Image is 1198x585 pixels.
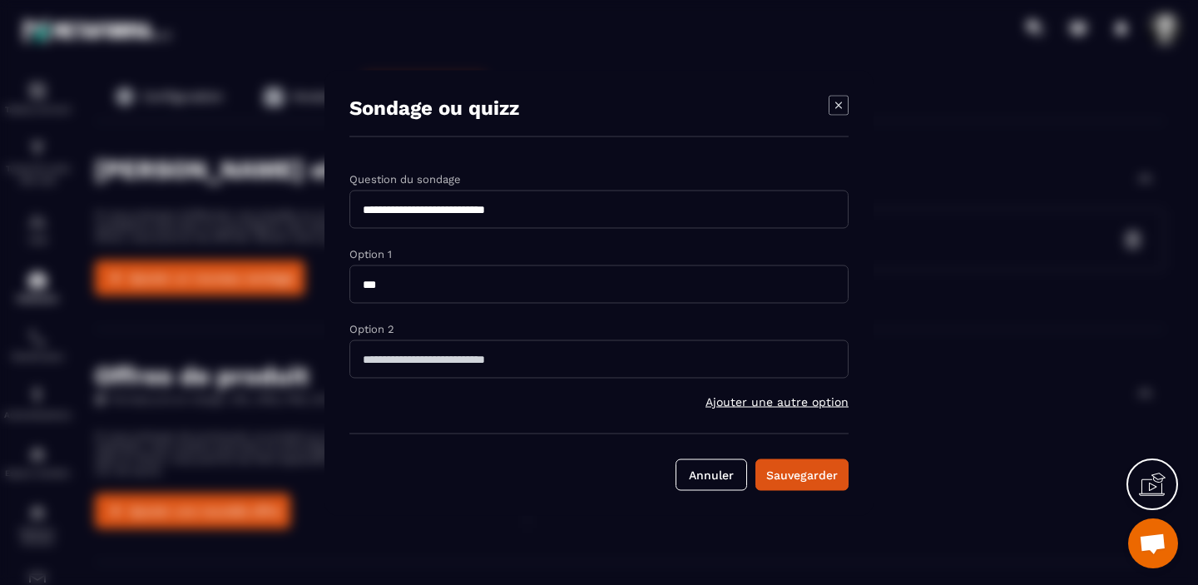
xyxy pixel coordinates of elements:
label: Question du sondage [349,172,461,185]
a: Ouvrir le chat [1128,518,1178,568]
label: Option 1 [349,247,392,260]
span: Ajouter une autre option [705,394,849,408]
label: Option 2 [349,322,394,335]
button: Sauvegarder [755,459,849,490]
div: Sauvegarder [766,466,838,483]
button: Annuler [676,459,747,490]
p: Sondage ou quizz [349,96,519,119]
